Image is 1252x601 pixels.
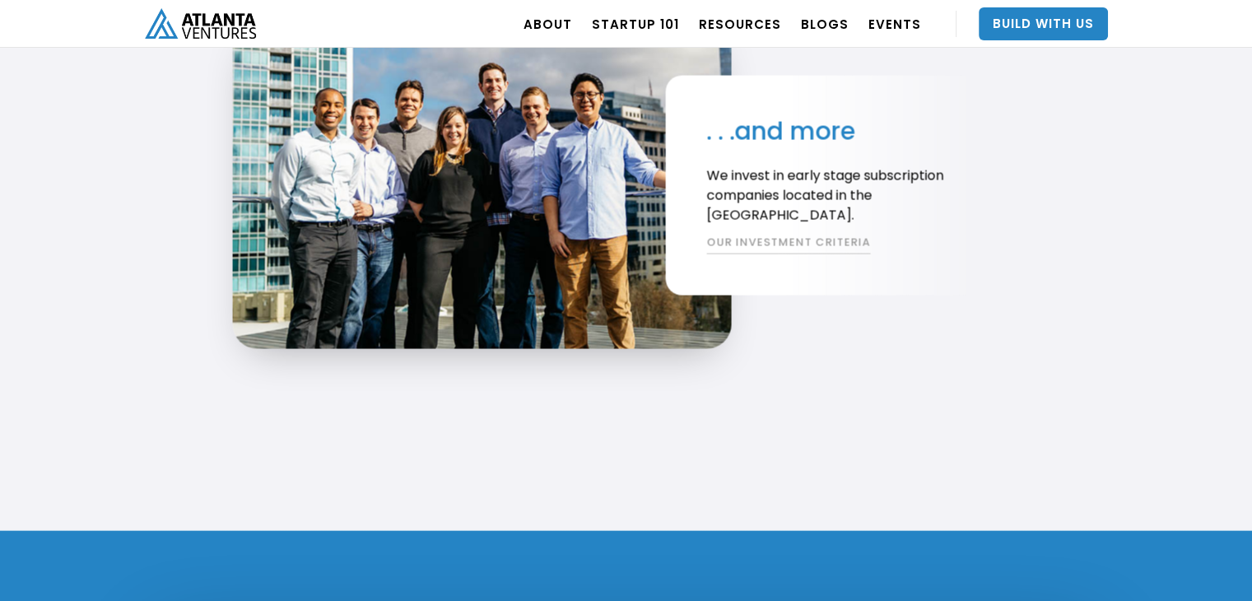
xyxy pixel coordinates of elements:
h2: . . .and more [706,117,996,146]
a: BLOGS [801,1,849,47]
a: ABOUT [524,1,572,47]
img: Atlanta Ventures Team [232,22,731,349]
a: RESOURCES [699,1,781,47]
a: Startup 101 [592,1,679,47]
a: Build With Us [979,7,1108,40]
a: OUR INVESTMENT CRITERIA [706,235,870,254]
a: EVENTS [868,1,921,47]
p: We invest in early stage subscription companies located in the [GEOGRAPHIC_DATA]. [706,166,996,226]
